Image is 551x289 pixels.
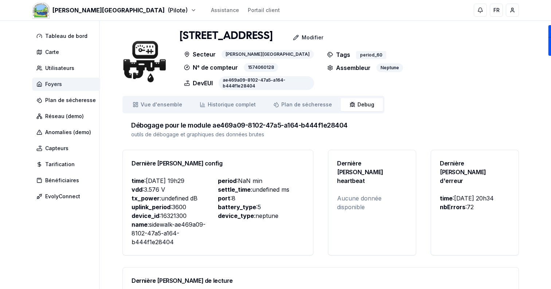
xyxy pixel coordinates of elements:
[132,185,218,194] p: : 3.576 V
[32,62,103,75] a: Utilisateurs
[32,78,103,91] a: Foyers
[440,159,510,185] h3: Dernière [PERSON_NAME] d'erreur
[32,174,103,187] a: Bénéficiaires
[218,176,304,185] p: : NaN min
[168,6,188,15] span: (Pilote)
[490,4,503,17] button: FR
[337,194,407,211] div: Aucune donnée disponible
[219,76,314,90] div: ae469a09-8102-47a5-a164-b444f1e28404
[32,126,103,139] a: Anomalies (demo)
[184,76,213,90] p: DevEUI
[218,203,304,211] p: : 5
[132,203,218,211] p: : 3600
[337,159,407,185] h3: Dernière [PERSON_NAME] heartbeat
[248,7,280,14] a: Portail client
[132,221,148,228] span: name
[281,101,332,108] span: Plan de sécheresse
[132,177,144,184] span: time
[440,203,465,211] span: nbErrors
[273,30,329,45] a: Modifier
[180,30,273,43] h1: [STREET_ADDRESS]
[302,34,323,41] p: Modifier
[132,212,159,219] span: device_id
[218,185,304,194] p: : undefined ms
[218,195,230,202] span: port
[208,101,256,108] span: Historique complet
[32,142,103,155] a: Capteurs
[131,131,510,138] p: outils de débogage et graphiques des données brutes
[218,177,237,184] span: period
[493,7,500,14] span: FR
[131,122,510,129] h3: Débogage pour le module ae469a09-8102-47a5-a164-b444f1e28404
[218,203,256,211] span: battery_type
[32,46,103,59] a: Carte
[32,190,103,203] a: EvolyConnect
[327,63,371,72] p: Assembleur
[32,110,103,123] a: Réseau (demo)
[244,63,278,72] div: 1574060128
[141,101,182,108] span: Vue d'ensemble
[356,51,386,59] div: period_60
[327,50,350,59] p: Tags
[440,194,510,203] p: : [DATE] 20h34
[32,1,50,19] img: Morgan's Point Resort Logo
[132,220,218,246] p: : sidewalk-ae469a09-8102-47a5-a164-b444f1e28404
[45,161,75,168] span: Tarification
[211,7,239,14] a: Assistance
[218,194,304,203] p: : 8
[357,101,374,108] span: Debug
[45,65,74,72] span: Utilisateurs
[45,113,84,120] span: Réseau (demo)
[191,98,265,111] a: Historique complet
[32,6,196,15] button: [PERSON_NAME][GEOGRAPHIC_DATA](Pilote)
[45,48,59,56] span: Carte
[218,211,304,220] p: : neptune
[132,186,142,193] span: vdd
[45,129,91,136] span: Anomalies (demo)
[45,193,80,200] span: EvolyConnect
[132,203,171,211] span: uplink_period
[132,195,160,202] span: tx_power
[184,63,238,72] p: N° de compteur
[45,32,87,40] span: Tableau de bord
[341,98,383,111] a: Debug
[376,63,403,72] div: Neptune
[218,212,254,219] span: device_type
[132,276,510,285] h3: Dernière [PERSON_NAME] de lecture
[45,177,79,184] span: Bénéficiaires
[45,97,96,104] span: Plan de sécheresse
[45,145,69,152] span: Capteurs
[132,176,218,185] p: : [DATE] 19h29
[45,81,62,88] span: Foyers
[184,50,216,59] p: Secteur
[52,6,165,15] span: [PERSON_NAME][GEOGRAPHIC_DATA]
[132,211,218,220] p: : 16321300
[32,158,103,171] a: Tarification
[124,98,191,111] a: Vue d'ensemble
[122,31,166,89] img: unit Image
[132,159,304,168] h3: Dernière [PERSON_NAME] config
[32,94,103,107] a: Plan de sécheresse
[440,195,453,202] span: time
[440,203,510,211] p: : 72
[218,186,251,193] span: settle_time
[265,98,341,111] a: Plan de sécheresse
[222,50,314,59] div: [PERSON_NAME][GEOGRAPHIC_DATA]
[32,30,103,43] a: Tableau de bord
[132,194,218,203] p: : undefined dB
